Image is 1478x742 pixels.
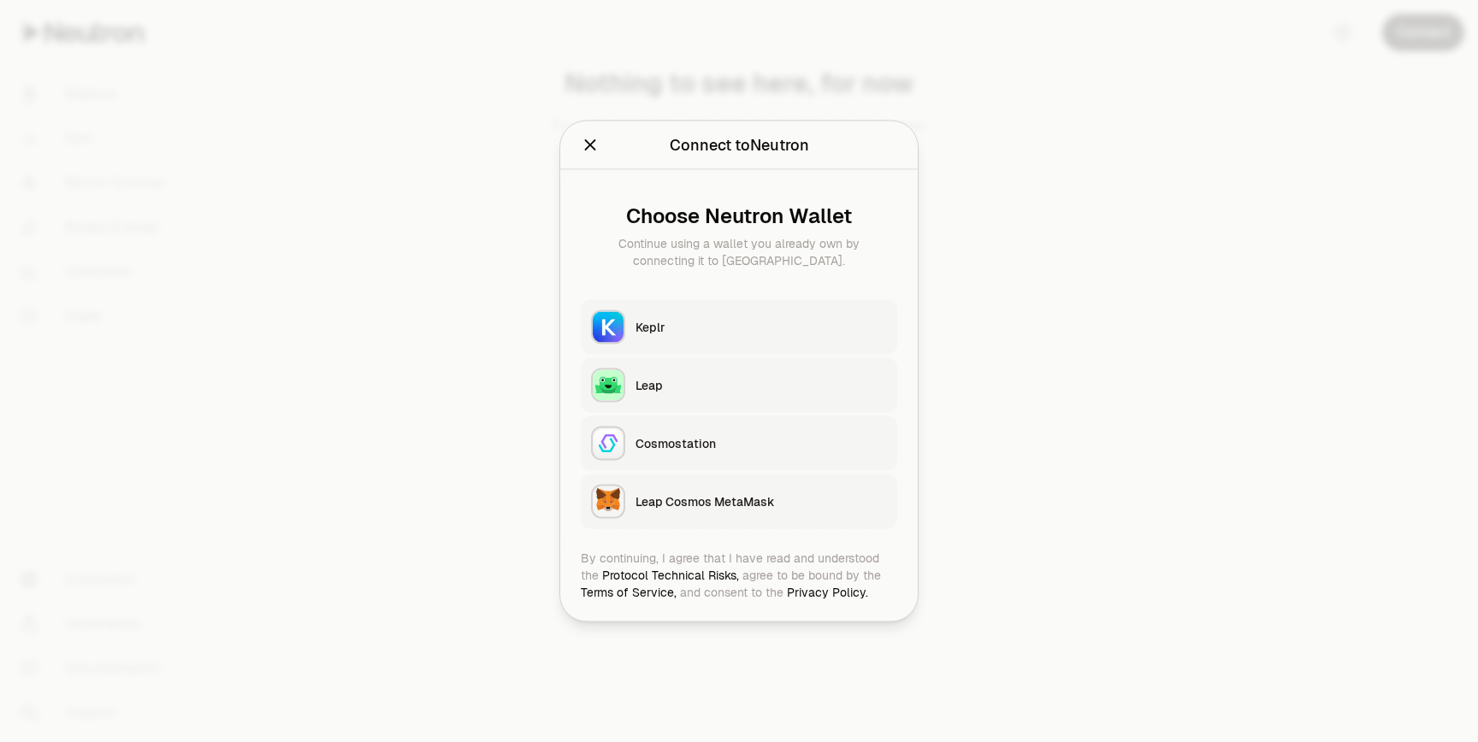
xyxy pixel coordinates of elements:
div: Keplr [636,319,887,336]
div: Choose Neutron Wallet [594,204,884,228]
img: Keplr [593,312,624,343]
div: Continue using a wallet you already own by connecting it to [GEOGRAPHIC_DATA]. [594,235,884,269]
div: Leap [636,377,887,394]
img: Cosmostation [593,428,624,459]
button: KeplrKeplr [581,300,897,355]
button: Close [581,133,600,157]
button: CosmostationCosmostation [581,416,897,471]
div: Leap Cosmos MetaMask [636,493,887,510]
div: Cosmostation [636,435,887,452]
button: LeapLeap [581,358,897,413]
a: Terms of Service, [581,585,677,600]
div: By continuing, I agree that I have read and understood the agree to be bound by the and consent t... [581,550,897,601]
button: Leap Cosmos MetaMaskLeap Cosmos MetaMask [581,474,897,529]
img: Leap [593,370,624,401]
div: Connect to Neutron [670,133,809,157]
a: Privacy Policy. [787,585,868,600]
img: Leap Cosmos MetaMask [593,486,624,517]
a: Protocol Technical Risks, [602,568,739,583]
